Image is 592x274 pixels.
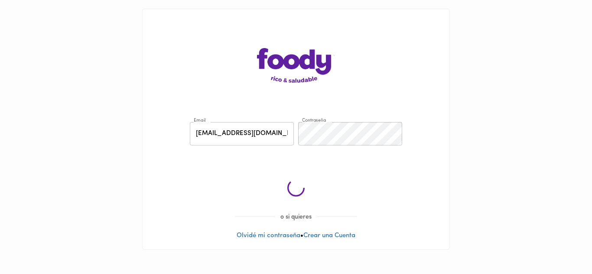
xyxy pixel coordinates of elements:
[542,224,583,265] iframe: Messagebird Livechat Widget
[190,122,294,146] input: pepitoperez@gmail.com
[303,232,355,239] a: Crear una Cuenta
[257,48,335,83] img: logo-main-page.png
[275,214,317,220] span: o si quieres
[143,9,449,249] div: •
[237,232,300,239] a: Olvidé mi contraseña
